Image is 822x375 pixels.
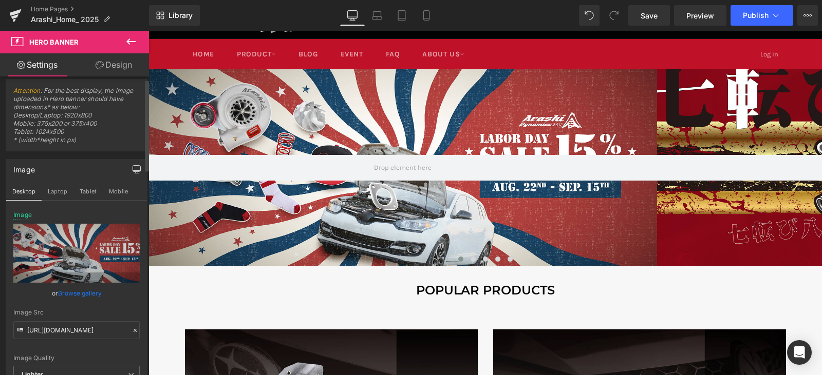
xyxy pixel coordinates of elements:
[13,321,140,339] input: Link
[13,354,140,362] div: Image Quality
[227,8,262,38] a: FAQ
[787,340,812,365] div: Open Intercom Messenger
[579,5,600,26] button: Undo
[731,5,793,26] button: Publish
[13,309,140,316] div: Image Src
[77,53,151,76] a: Design
[389,5,414,26] a: Tablet
[674,5,726,26] a: Preview
[686,10,714,21] span: Preview
[58,284,102,302] a: Browse gallery
[13,288,140,299] div: or
[103,183,134,200] button: Mobile
[169,11,193,20] span: Library
[6,183,42,200] button: Desktop
[13,87,140,151] span: : For the best display, the image uploaded in Hero banner should have dimensions* as below: Deskt...
[604,5,624,26] button: Redo
[78,8,138,38] a: Product
[414,5,439,26] a: Mobile
[13,87,41,94] a: Attention
[31,5,149,13] a: Home Pages
[31,15,99,24] span: Arashi_Home_ 2025
[34,8,76,38] a: Home
[264,8,326,38] a: ABOUT US
[743,11,769,19] span: Publish
[13,160,35,174] div: Image
[149,5,200,26] a: New Library
[365,5,389,26] a: Laptop
[340,5,365,26] a: Desktop
[13,211,32,219] div: Image
[42,183,73,200] button: Laptop
[797,5,818,26] button: More
[268,252,406,267] span: POPULAR PRODUCTS
[607,9,635,38] a: Log in
[182,8,225,38] a: EVENT
[73,183,103,200] button: Tablet
[29,38,79,46] span: Hero Banner
[140,8,179,38] a: BLOG
[641,10,658,21] span: Save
